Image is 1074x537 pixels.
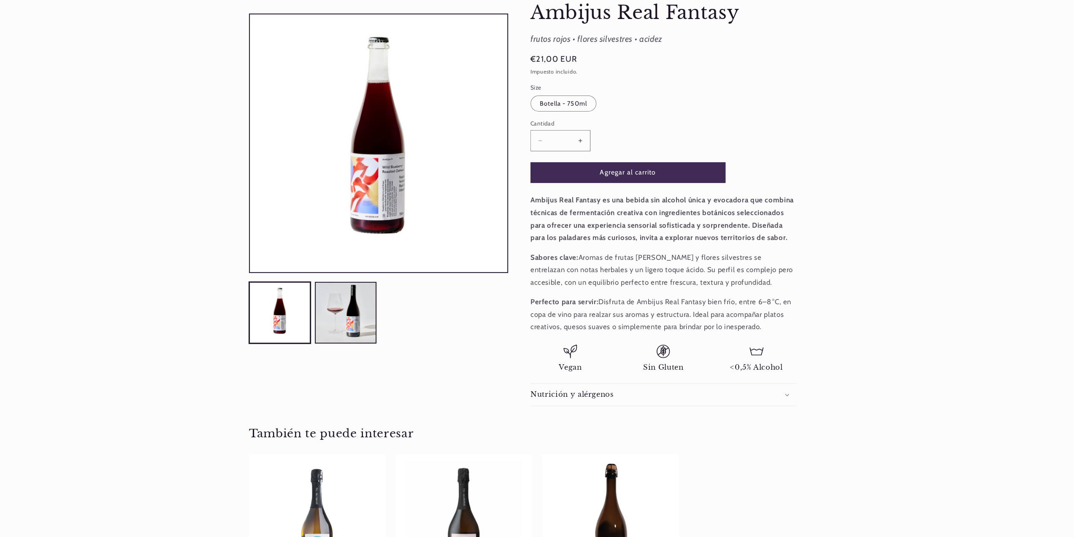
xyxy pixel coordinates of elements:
h2: Nutrición y alérgenos [530,390,614,399]
div: frutos rojos • flores silvestres • acidez [530,32,796,47]
button: Cargar la imagen 2 en la vista de la galería [315,282,376,343]
strong: Perfecto para servir: [530,297,598,306]
label: Botella - 750ml [530,95,596,112]
span: Sin Gluten [643,363,684,372]
strong: Sabores clave: [530,253,579,262]
p: Disfruta de Ambijus Real Fantasy bien frío, entre 6–8 °C, en copa de vino para realzar sus aromas... [530,296,796,333]
h2: También te puede interesar [249,426,825,441]
button: Agregar al carrito [530,162,725,183]
span: Vegan [559,363,582,372]
p: Aromas de frutas [PERSON_NAME] y flores silvestres se entrelazan con notas herbales y un ligero t... [530,251,796,289]
media-gallery: Visor de la galería [249,14,508,343]
span: <0,5% Alcohol [730,363,783,372]
span: €21,00 EUR [530,53,577,65]
label: Cantidad [530,119,725,128]
strong: Ambijus Real Fantasy es una bebida sin alcohol única y evocadora que combina técnicas de fermenta... [530,196,794,242]
legend: Size [530,83,542,92]
button: Cargar la imagen 1 en la vista de la galería [249,282,311,343]
div: Impuesto incluido. [530,68,796,76]
summary: Nutrición y alérgenos [530,384,796,406]
h1: Ambijus Real Fantasy [530,1,796,25]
